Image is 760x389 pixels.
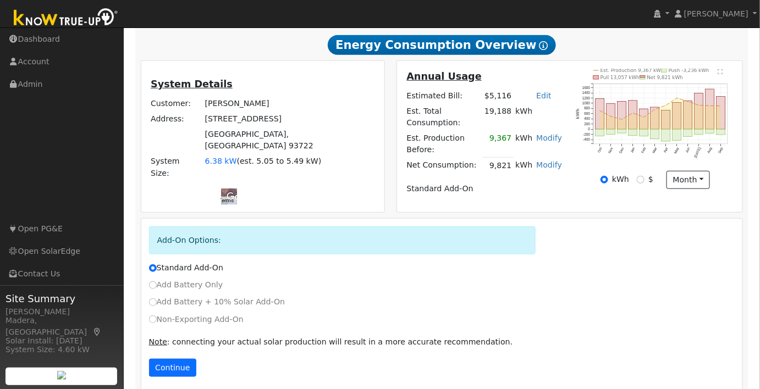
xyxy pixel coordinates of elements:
[720,105,722,107] circle: onclick=""
[584,112,590,115] text: 600
[240,157,318,165] span: est. 5.05 to 5.49 kW
[619,147,625,154] text: Dec
[640,130,648,137] rect: onclick=""
[583,132,590,136] text: -200
[582,86,591,90] text: 1600
[632,113,634,114] circle: onclick=""
[647,75,684,80] text: Net 9,821 kWh
[673,130,681,141] rect: onclick=""
[618,102,626,130] rect: onclick=""
[203,154,377,181] td: System Size
[654,109,656,110] circle: onclick=""
[684,9,748,18] span: [PERSON_NAME]
[405,158,483,174] td: Net Consumption:
[718,69,723,75] text: 
[707,147,713,154] text: Aug
[203,96,377,111] td: [PERSON_NAME]
[149,281,157,289] input: Add Battery Only
[514,131,535,158] td: kWh
[149,154,203,181] td: System Size:
[618,130,626,134] rect: onclick=""
[151,79,233,90] u: System Details
[596,99,604,130] rect: onclick=""
[637,176,645,184] input: $
[514,158,535,174] td: kWh
[5,335,118,347] div: Solar Install: [DATE]
[629,130,637,136] rect: onclick=""
[662,110,670,130] rect: onclick=""
[57,371,66,380] img: retrieve
[599,110,601,112] circle: onclick=""
[203,127,377,154] td: [GEOGRAPHIC_DATA], [GEOGRAPHIC_DATA] 93722
[149,337,167,346] u: Note
[328,35,555,55] span: Energy Consumption Overview
[684,130,692,137] rect: onclick=""
[205,157,237,165] span: 6.38 kW
[149,298,157,306] input: Add Battery + 10% Solar Add-On
[630,147,636,154] text: Jan
[629,101,637,129] rect: onclick=""
[514,103,564,130] td: kWh
[405,131,483,158] td: Est. Production Before:
[149,315,157,323] input: Non-Exporting Add-On
[607,104,615,130] rect: onclick=""
[407,71,482,82] u: Annual Usage
[607,130,615,135] rect: onclick=""
[536,134,562,142] a: Modify
[483,158,514,174] td: 9,821
[601,176,608,184] input: kWh
[601,68,664,73] text: Est. Production 9,367 kWh
[641,147,647,154] text: Feb
[674,147,681,155] text: May
[676,97,678,99] circle: onclick=""
[149,262,223,274] label: Standard Add-On
[149,296,285,308] label: Add Battery + 10% Solar Add-On
[588,127,591,131] text: 0
[224,190,260,204] img: Google
[149,279,223,291] label: Add Battery Only
[718,147,724,154] text: Sep
[584,117,590,121] text: 400
[709,105,711,107] circle: onclick=""
[695,130,703,135] rect: onclick=""
[149,314,244,325] label: Non-Exporting Add-On
[608,147,614,154] text: Nov
[583,138,590,142] text: -400
[405,88,483,103] td: Estimated Bill:
[687,101,689,102] circle: onclick=""
[648,174,653,185] label: $
[483,88,514,103] td: $5,116
[8,6,124,31] img: Know True-Up
[695,93,703,130] rect: onclick=""
[149,337,513,346] span: : connecting your actual solar production will result in a more accurate recommendation.
[318,157,322,165] span: )
[405,103,483,130] td: Est. Total Consumption:
[621,119,623,120] circle: onclick=""
[706,130,714,134] rect: onclick=""
[610,116,612,118] circle: onclick=""
[149,96,203,111] td: Customer:
[5,306,118,318] div: [PERSON_NAME]
[651,107,659,129] rect: onclick=""
[149,359,196,377] button: Continue
[237,157,240,165] span: (
[597,147,603,153] text: Oct
[5,291,118,306] span: Site Summary
[693,147,702,159] text: [DATE]
[717,130,725,135] rect: onclick=""
[665,105,667,107] circle: onclick=""
[717,97,725,130] rect: onclick=""
[685,147,691,154] text: Jun
[149,264,157,272] input: Standard Add-On
[706,89,714,129] rect: onclick=""
[612,174,629,185] label: kWh
[405,181,564,197] td: Standard Add-On
[149,226,536,254] div: Add-On Options:
[536,91,551,100] a: Edit
[582,96,591,100] text: 1200
[149,112,203,127] td: Address:
[5,315,118,338] div: Madera, [GEOGRAPHIC_DATA]
[684,101,692,130] rect: onclick=""
[601,75,640,80] text: Pull 13,057 kWh
[584,107,590,110] text: 800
